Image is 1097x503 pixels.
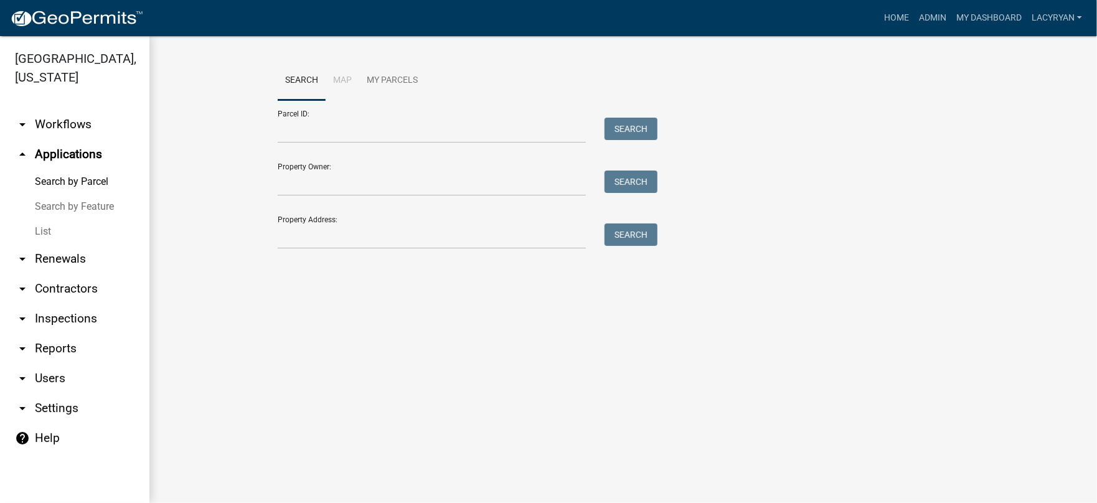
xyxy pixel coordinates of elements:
a: lacyryan [1027,6,1087,30]
button: Search [605,171,657,193]
i: arrow_drop_down [15,251,30,266]
a: Admin [914,6,951,30]
a: My Parcels [359,61,425,101]
i: arrow_drop_down [15,311,30,326]
i: arrow_drop_down [15,281,30,296]
a: Search [278,61,326,101]
i: arrow_drop_down [15,117,30,132]
i: help [15,431,30,446]
i: arrow_drop_down [15,341,30,356]
a: My Dashboard [951,6,1027,30]
i: arrow_drop_down [15,401,30,416]
button: Search [605,223,657,246]
a: Home [879,6,914,30]
button: Search [605,118,657,140]
i: arrow_drop_down [15,371,30,386]
i: arrow_drop_up [15,147,30,162]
